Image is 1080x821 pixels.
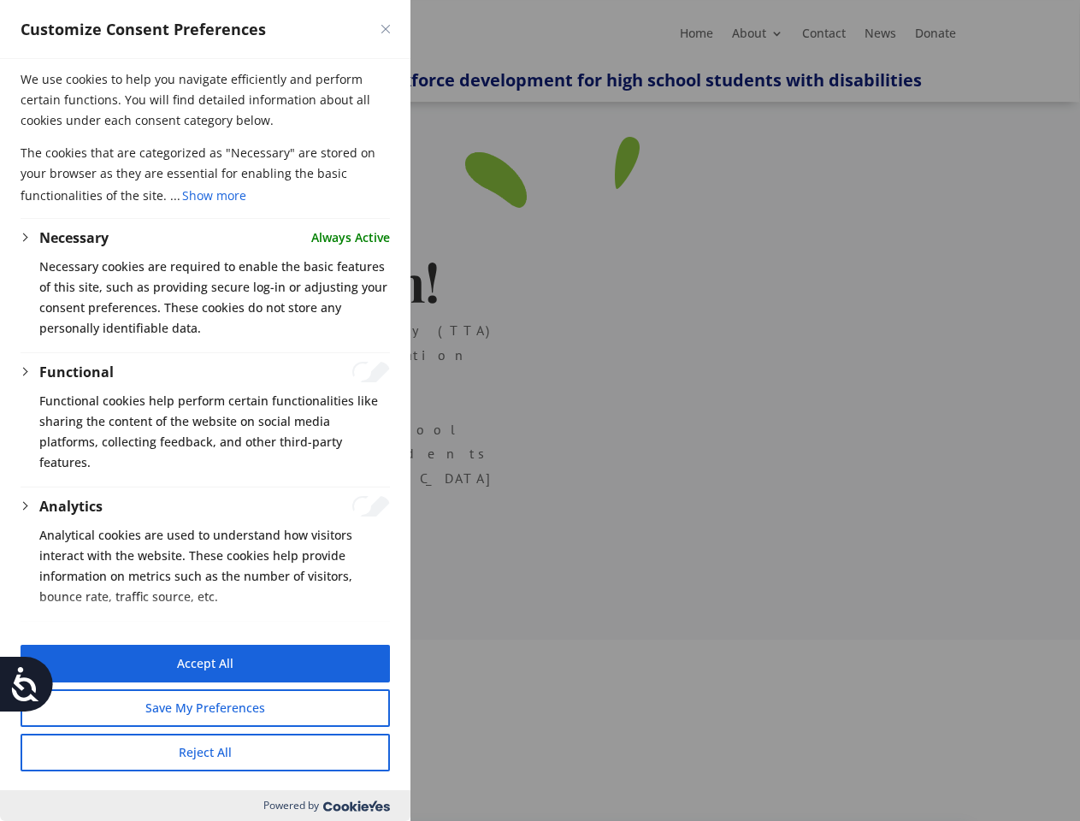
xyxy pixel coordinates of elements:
span: Always Active [311,227,390,248]
input: Enable Analytics [352,496,390,517]
input: Enable Functional [352,362,390,382]
button: Reject All [21,734,390,771]
p: We use cookies to help you navigate efficiently and perform certain functions. You will find deta... [21,69,390,143]
p: Functional cookies help perform certain functionalities like sharing the content of the website o... [39,391,390,473]
button: Save My Preferences [21,689,390,727]
img: Close [381,25,390,33]
button: Functional [39,362,114,382]
img: Cookieyes logo [323,800,390,812]
button: Show more [180,184,248,208]
button: Necessary [39,227,109,248]
button: Accept All [21,645,390,682]
p: Analytical cookies are used to understand how visitors interact with the website. These cookies h... [39,525,390,607]
button: Analytics [39,496,103,517]
span: Customize Consent Preferences [21,19,266,39]
p: The cookies that are categorized as "Necessary" are stored on your browser as they are essential ... [21,143,390,208]
p: Necessary cookies are required to enable the basic features of this site, such as providing secur... [39,257,390,339]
